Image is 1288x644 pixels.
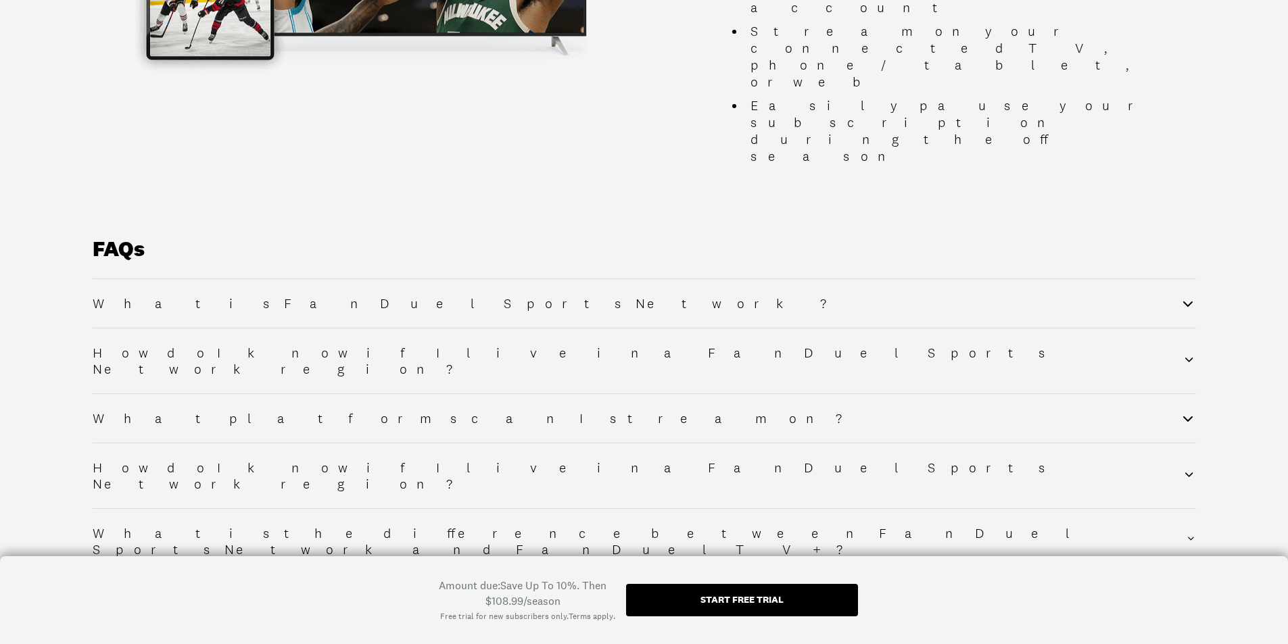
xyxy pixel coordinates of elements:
[93,295,851,312] h2: What is FanDuel Sports Network?
[93,525,1186,558] h2: What is the difference between FanDuel Sports Network and FanDuel TV+?
[93,237,1196,278] h1: FAQs
[745,23,1167,91] li: Stream on your connected TV, phone/tablet, or web
[745,97,1167,165] li: Easily pause your subscription during the off season
[431,578,615,608] div: Amount due: Save Up To 10%. Then $108.99/season
[93,410,867,426] h2: What platforms can I stream on?
[93,460,1183,492] h2: How do I know if I live in a FanDuel Sports Network region?
[700,595,784,604] div: Start free trial
[569,611,613,622] a: Terms apply
[93,345,1183,377] h2: How do I know if I live in a FanDuel Sports Network region?
[440,611,615,622] div: Free trial for new subscribers only. .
